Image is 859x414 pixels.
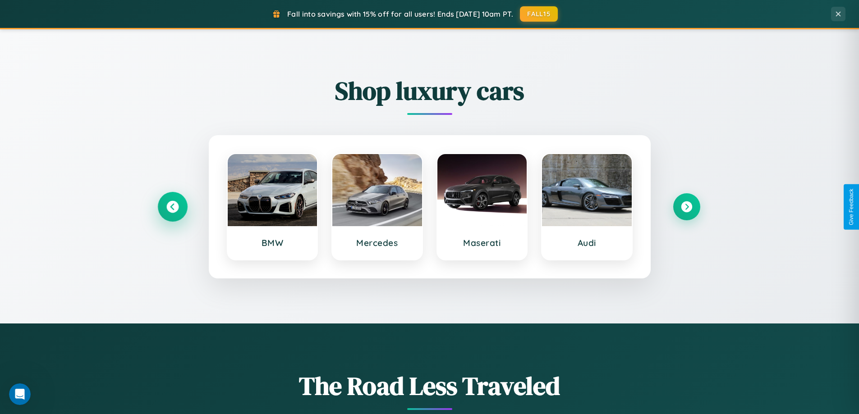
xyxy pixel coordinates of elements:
[237,237,308,248] h3: BMW
[9,383,31,405] iframe: Intercom live chat
[446,237,518,248] h3: Maserati
[287,9,513,18] span: Fall into savings with 15% off for all users! Ends [DATE] 10am PT.
[848,189,854,225] div: Give Feedback
[159,73,700,108] h2: Shop luxury cars
[159,369,700,403] h1: The Road Less Traveled
[551,237,623,248] h3: Audi
[341,237,413,248] h3: Mercedes
[520,6,558,22] button: FALL15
